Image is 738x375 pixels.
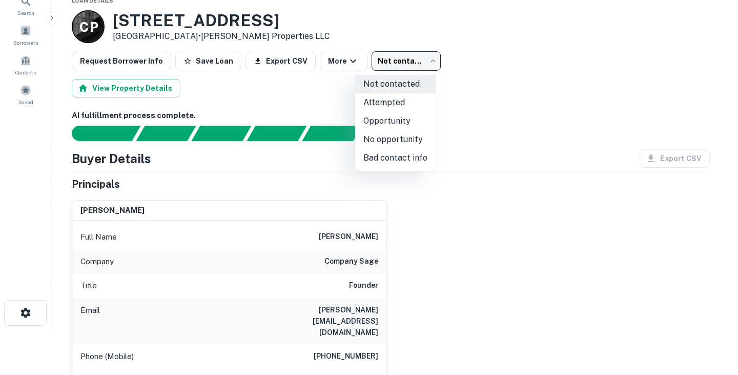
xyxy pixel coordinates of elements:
li: Opportunity [355,112,436,130]
li: Not contacted [355,75,436,93]
iframe: Chat Widget [687,293,738,342]
li: Bad contact info [355,149,436,167]
li: No opportunity [355,130,436,149]
li: Attempted [355,93,436,112]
